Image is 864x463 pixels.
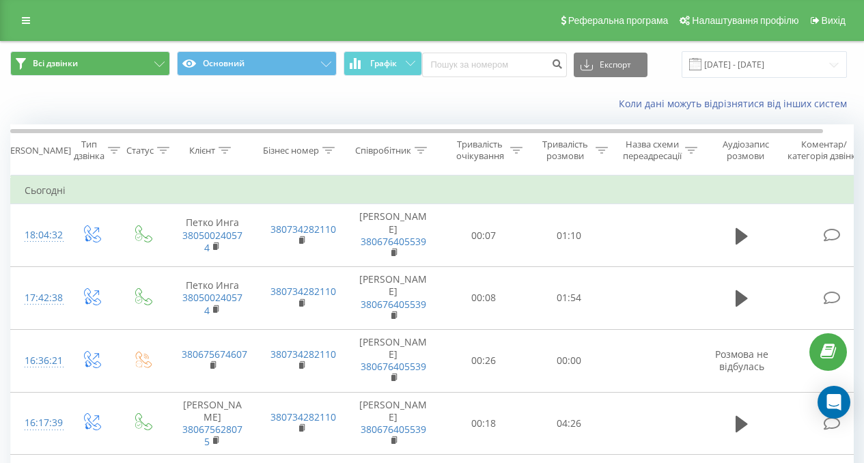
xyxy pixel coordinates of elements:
[346,267,441,330] td: [PERSON_NAME]
[182,291,242,316] a: 380500240574
[527,329,612,392] td: 00:00
[177,51,337,76] button: Основний
[453,139,507,162] div: Тривалість очікування
[574,53,647,77] button: Експорт
[270,348,336,361] a: 380734282110
[270,223,336,236] a: 380734282110
[74,139,104,162] div: Тип дзвінка
[270,410,336,423] a: 380734282110
[441,392,527,455] td: 00:18
[2,145,71,156] div: [PERSON_NAME]
[692,15,798,26] span: Налаштування профілю
[33,58,78,69] span: Всі дзвінки
[168,392,257,455] td: [PERSON_NAME]
[168,267,257,330] td: Петко Инга
[538,139,592,162] div: Тривалість розмови
[441,267,527,330] td: 00:08
[370,59,397,68] span: Графік
[441,204,527,267] td: 00:07
[784,139,864,162] div: Коментар/категорія дзвінка
[715,348,768,373] span: Розмова не відбулась
[361,298,426,311] a: 380676405539
[182,348,247,361] a: 380675674607
[623,139,682,162] div: Назва схеми переадресації
[182,423,242,448] a: 380675628075
[346,329,441,392] td: [PERSON_NAME]
[527,204,612,267] td: 01:10
[168,204,257,267] td: Петко Инга
[527,267,612,330] td: 01:54
[361,423,426,436] a: 380676405539
[818,386,850,419] div: Open Intercom Messenger
[712,139,779,162] div: Аудіозапис розмови
[25,348,52,374] div: 16:36:21
[619,97,854,110] a: Коли дані можуть відрізнятися вiд інших систем
[361,360,426,373] a: 380676405539
[263,145,319,156] div: Бізнес номер
[822,15,846,26] span: Вихід
[10,51,170,76] button: Всі дзвінки
[361,235,426,248] a: 380676405539
[25,410,52,436] div: 16:17:39
[344,51,422,76] button: Графік
[25,285,52,311] div: 17:42:38
[527,392,612,455] td: 04:26
[355,145,411,156] div: Співробітник
[568,15,669,26] span: Реферальна програма
[422,53,567,77] input: Пошук за номером
[189,145,215,156] div: Клієнт
[25,222,52,249] div: 18:04:32
[270,285,336,298] a: 380734282110
[346,392,441,455] td: [PERSON_NAME]
[182,229,242,254] a: 380500240574
[346,204,441,267] td: [PERSON_NAME]
[441,329,527,392] td: 00:26
[126,145,154,156] div: Статус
